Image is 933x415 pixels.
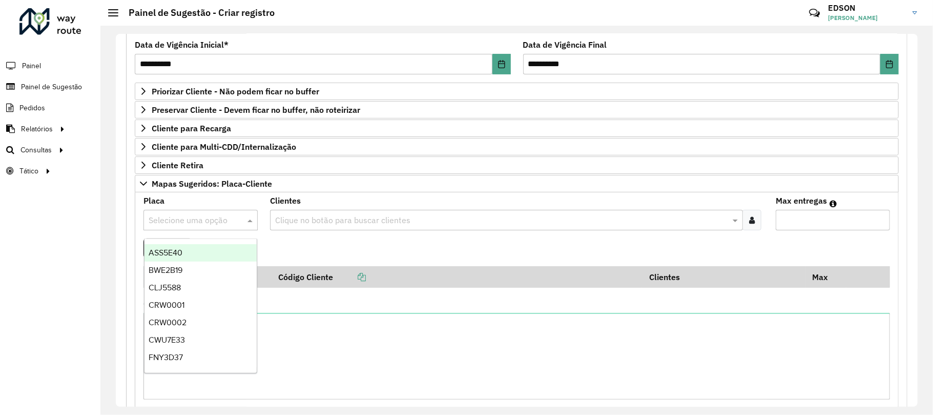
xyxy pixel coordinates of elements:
[776,194,827,207] label: Max entregas
[333,272,366,282] a: Copiar
[144,239,258,373] ng-dropdown-panel: Options list
[21,82,82,92] span: Painel de Sugestão
[149,318,186,327] span: CRW0002
[149,301,184,309] span: CRW0001
[523,38,607,51] label: Data de Vigência Final
[118,7,275,18] h2: Painel de Sugestão - Criar registro
[19,103,45,113] span: Pedidos
[149,248,182,257] span: ASS5E40
[135,192,899,413] div: Mapas Sugeridos: Placa-Cliente
[20,145,52,155] span: Consultas
[152,161,203,169] span: Cliente Retira
[19,166,38,176] span: Tático
[152,180,272,188] span: Mapas Sugeridos: Placa-Cliente
[149,335,185,344] span: CWU7E33
[828,3,905,13] h3: EDSON
[803,2,825,24] a: Contato Rápido
[135,38,229,51] label: Data de Vigência Inicial
[492,54,511,74] button: Choose Date
[135,120,899,137] a: Cliente para Recarga
[880,54,899,74] button: Choose Date
[152,106,360,114] span: Preservar Cliente - Devem ficar no buffer, não roteirizar
[135,83,899,100] a: Priorizar Cliente - Não podem ficar no buffer
[149,283,181,292] span: CLJ5588
[828,13,905,23] span: [PERSON_NAME]
[135,175,899,192] a: Mapas Sugeridos: Placa-Cliente
[135,101,899,118] a: Preservar Cliente - Devem ficar no buffer, não roteirizar
[152,124,231,132] span: Cliente para Recarga
[272,266,642,288] th: Código Cliente
[642,266,805,288] th: Clientes
[149,266,182,274] span: BWE2B19
[270,194,301,207] label: Clientes
[135,156,899,174] a: Cliente Retira
[143,194,164,207] label: Placa
[805,266,846,288] th: Max
[830,200,837,208] em: Máximo de clientes que serão colocados na mesma rota com os clientes informados
[135,138,899,155] a: Cliente para Multi-CDD/Internalização
[149,353,183,362] span: FNY3D37
[152,87,319,95] span: Priorizar Cliente - Não podem ficar no buffer
[22,61,41,71] span: Painel
[152,143,296,151] span: Cliente para Multi-CDD/Internalização
[21,124,53,134] span: Relatórios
